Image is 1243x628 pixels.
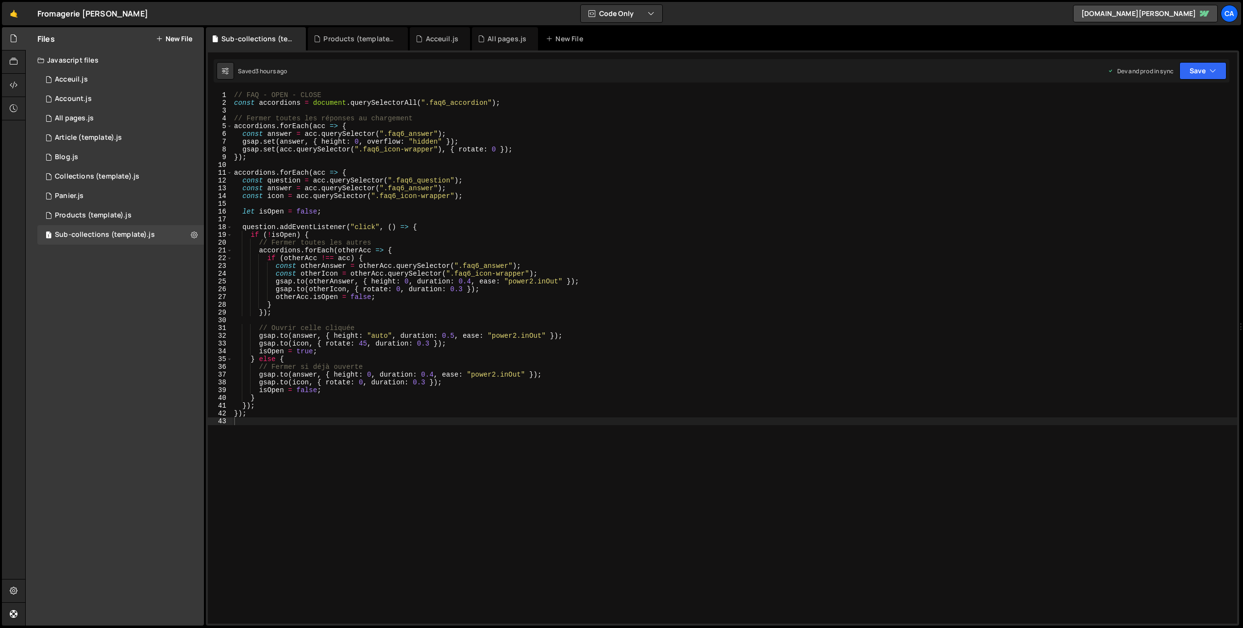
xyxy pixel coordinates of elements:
[208,379,233,386] div: 38
[37,167,204,186] div: 15942/43215.js
[581,5,662,22] button: Code Only
[208,278,233,285] div: 25
[55,133,122,142] div: Article (template).js
[208,208,233,215] div: 16
[37,33,55,44] h2: Files
[208,115,233,122] div: 4
[208,138,233,146] div: 7
[208,200,233,208] div: 15
[208,285,233,293] div: 26
[208,247,233,254] div: 21
[208,231,233,239] div: 19
[208,316,233,324] div: 30
[208,347,233,355] div: 34
[208,270,233,278] div: 24
[208,192,233,200] div: 14
[26,50,204,70] div: Javascript files
[546,34,587,44] div: New File
[1073,5,1218,22] a: [DOMAIN_NAME][PERSON_NAME]
[46,232,51,240] span: 1
[208,371,233,379] div: 37
[208,161,233,169] div: 10
[323,34,396,44] div: Products (template).js
[37,186,204,206] div: 15942/43053.js
[55,192,84,200] div: Panier.js
[208,215,233,223] div: 17
[208,340,233,347] div: 33
[208,309,233,316] div: 29
[37,89,204,109] div: 15942/43077.js
[208,355,233,363] div: 35
[37,128,204,148] div: 15942/43698.js
[55,95,92,103] div: Account.js
[208,254,233,262] div: 22
[208,184,233,192] div: 13
[208,177,233,184] div: 12
[208,122,233,130] div: 5
[208,169,233,177] div: 11
[208,239,233,247] div: 20
[55,211,132,220] div: Products (template).js
[208,99,233,107] div: 2
[208,146,233,153] div: 8
[55,114,94,123] div: All pages.js
[208,332,233,340] div: 32
[208,153,233,161] div: 9
[55,172,139,181] div: Collections (template).js
[37,8,148,19] div: Fromagerie [PERSON_NAME]
[208,293,233,301] div: 27
[37,225,204,245] div: 15942/45240.js
[208,130,233,138] div: 6
[55,75,88,84] div: Acceuil.js
[37,70,204,89] div: 15942/42598.js
[208,223,233,231] div: 18
[208,417,233,425] div: 43
[208,410,233,417] div: 42
[2,2,26,25] a: 🤙
[208,363,233,371] div: 36
[208,107,233,115] div: 3
[238,67,287,75] div: Saved
[221,34,294,44] div: Sub-collections (template).js
[208,394,233,402] div: 40
[55,153,78,162] div: Blog.js
[37,109,204,128] div: 15942/42597.js
[208,301,233,309] div: 28
[55,231,155,239] div: Sub-collections (template).js
[208,91,233,99] div: 1
[1108,67,1174,75] div: Dev and prod in sync
[1179,62,1226,80] button: Save
[208,402,233,410] div: 41
[255,67,287,75] div: 3 hours ago
[208,386,233,394] div: 39
[37,148,204,167] div: 15942/43692.js
[1221,5,1238,22] a: Ca
[208,324,233,332] div: 31
[426,34,459,44] div: Acceuil.js
[208,262,233,270] div: 23
[156,35,192,43] button: New File
[487,34,526,44] div: All pages.js
[37,206,204,225] div: 15942/42794.js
